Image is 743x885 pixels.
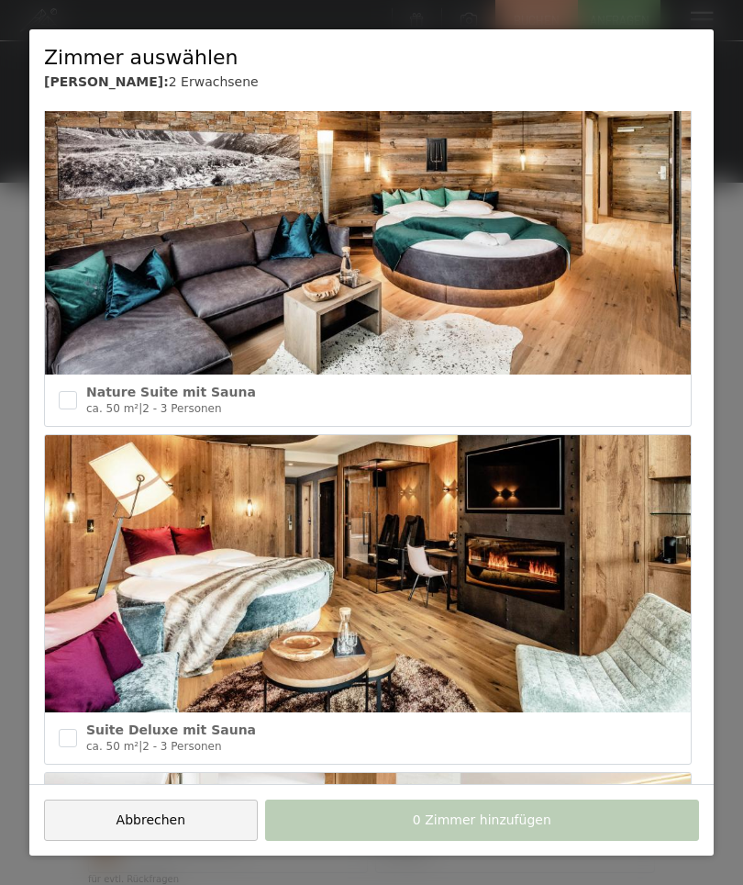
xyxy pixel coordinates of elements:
[139,402,142,415] span: |
[44,44,699,73] div: Zimmer auswählen
[86,740,139,753] span: ca. 50 m²
[44,74,169,89] b: [PERSON_NAME]:
[142,740,221,753] span: 2 - 3 Personen
[45,97,691,375] img: Nature Suite mit Sauna
[139,740,142,753] span: |
[45,435,691,712] img: Suite Deluxe mit Sauna
[86,402,139,415] span: ca. 50 m²
[142,402,221,415] span: 2 - 3 Personen
[116,812,185,830] span: Abbrechen
[44,800,258,841] button: Abbrechen
[86,385,256,399] span: Nature Suite mit Sauna
[169,74,259,89] span: 2 Erwachsene
[86,723,256,737] span: Suite Deluxe mit Sauna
